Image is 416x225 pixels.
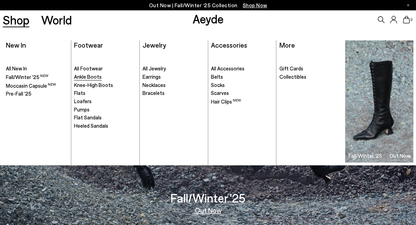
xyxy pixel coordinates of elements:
[74,90,136,97] a: Flats
[6,90,31,97] span: Pre-Fall '25
[74,65,103,71] span: All Footwear
[211,90,229,96] span: Scarves
[345,40,413,162] img: Group_1295_900x.jpg
[6,82,68,89] a: Moccasin Capsule
[74,123,136,129] a: Heeled Sandals
[211,65,273,72] a: All Accessories
[41,14,72,26] a: World
[149,1,267,10] p: Out Now | Fall/Winter ‘25 Collection
[74,114,102,120] span: Flat Sandals
[211,98,241,105] span: Hair Clips
[142,82,166,88] span: Necklaces
[170,192,246,204] h3: Fall/Winter '25
[74,82,113,88] span: Knee-High Boots
[279,74,342,80] a: Collectibles
[74,82,136,89] a: Knee-High Boots
[74,98,92,104] span: Loafers
[211,82,225,88] span: Socks
[74,98,136,105] a: Loafers
[279,65,303,71] span: Gift Cards
[74,106,90,112] span: Pumps
[142,74,161,80] span: Earrings
[74,74,102,80] span: Ankle Boots
[389,153,410,158] h3: Out Now
[279,65,342,72] a: Gift Cards
[74,74,136,80] a: Ankle Boots
[193,11,224,26] a: Aeyde
[142,65,166,71] span: All Jewelry
[211,98,273,105] a: Hair Clips
[3,14,29,26] a: Shop
[195,207,222,214] a: Out Now
[211,82,273,89] a: Socks
[410,18,413,22] span: 0
[142,41,166,49] a: Jewelry
[348,153,382,158] h3: Fall/Winter '25
[74,65,136,72] a: All Footwear
[74,41,103,49] a: Footwear
[6,82,56,89] span: Moccasin Capsule
[74,106,136,113] a: Pumps
[142,65,205,72] a: All Jewelry
[345,40,413,162] a: Fall/Winter '25 Out Now
[6,74,68,81] a: Fall/Winter '25
[142,82,205,89] a: Necklaces
[211,65,244,71] span: All Accessories
[211,41,247,49] a: Accessories
[279,74,306,80] span: Collectibles
[6,65,68,72] a: All New In
[142,90,165,96] span: Bracelets
[403,16,410,23] a: 0
[243,2,267,8] span: Navigate to /collections/new-in
[142,74,205,80] a: Earrings
[211,74,273,80] a: Belts
[6,41,26,49] a: New In
[6,65,27,71] span: All New In
[74,90,85,96] span: Flats
[211,90,273,97] a: Scarves
[279,41,295,49] a: More
[211,74,223,80] span: Belts
[6,74,48,80] span: Fall/Winter '25
[6,90,68,97] a: Pre-Fall '25
[74,114,136,121] a: Flat Sandals
[74,123,108,129] span: Heeled Sandals
[142,90,205,97] a: Bracelets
